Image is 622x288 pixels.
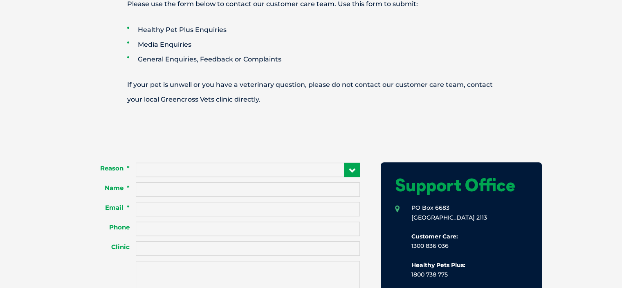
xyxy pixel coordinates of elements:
[80,204,136,212] label: Email
[127,23,524,37] li: Healthy Pet Plus Enquiries
[80,223,136,231] label: Phone
[395,177,528,194] h1: Support Office
[395,203,528,279] li: PO Box 6683 [GEOGRAPHIC_DATA] 2113 1300 836 036 1800 738 775
[127,37,524,52] li: Media Enquiries
[411,233,458,240] b: Customer Care:
[411,261,465,269] b: Healthy Pets Plus:
[80,243,136,251] label: Clinic
[80,184,136,192] label: Name
[99,77,524,107] p: If your pet is unwell or you have a veterinary question, please do not contact our customer care ...
[80,164,136,172] label: Reason
[127,52,524,67] li: General Enquiries, Feedback or Complaints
